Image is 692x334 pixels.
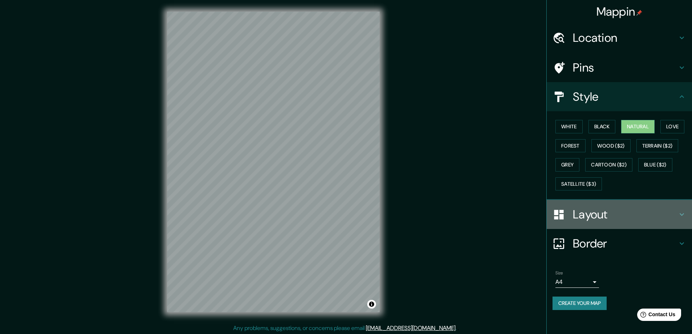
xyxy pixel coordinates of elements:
[555,120,583,133] button: White
[638,158,672,172] button: Blue ($2)
[585,158,632,172] button: Cartoon ($2)
[573,207,677,222] h4: Layout
[596,4,643,19] h4: Mappin
[555,276,599,288] div: A4
[547,53,692,82] div: Pins
[621,120,655,133] button: Natural
[627,306,684,326] iframe: Help widget launcher
[555,177,602,191] button: Satellite ($3)
[573,31,677,45] h4: Location
[555,158,579,172] button: Grey
[636,10,642,16] img: pin-icon.png
[547,200,692,229] div: Layout
[547,82,692,111] div: Style
[167,12,380,312] canvas: Map
[547,229,692,258] div: Border
[366,324,456,332] a: [EMAIL_ADDRESS][DOMAIN_NAME]
[553,297,607,310] button: Create your map
[367,300,376,309] button: Toggle attribution
[573,236,677,251] h4: Border
[591,139,631,153] button: Wood ($2)
[555,270,563,276] label: Size
[588,120,616,133] button: Black
[660,120,684,133] button: Love
[573,60,677,75] h4: Pins
[573,89,677,104] h4: Style
[636,139,679,153] button: Terrain ($2)
[555,139,586,153] button: Forest
[233,324,457,333] p: Any problems, suggestions, or concerns please email .
[457,324,458,333] div: .
[547,23,692,52] div: Location
[458,324,459,333] div: .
